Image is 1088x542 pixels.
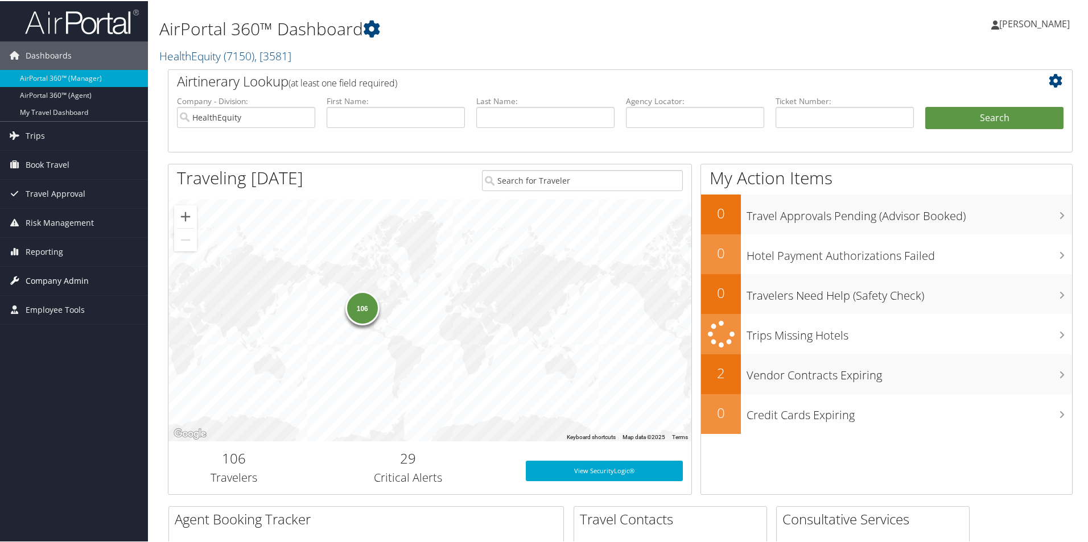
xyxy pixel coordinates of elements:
[526,460,683,480] a: View SecurityLogic®
[925,106,1064,129] button: Search
[26,295,85,323] span: Employee Tools
[26,266,89,294] span: Company Admin
[747,400,1072,422] h3: Credit Cards Expiring
[747,201,1072,223] h3: Travel Approvals Pending (Advisor Booked)
[580,508,766,528] h2: Travel Contacts
[701,353,1072,393] a: 2Vendor Contracts Expiring
[177,71,988,90] h2: Airtinerary Lookup
[747,241,1072,263] h3: Hotel Payment Authorizations Failed
[289,76,397,88] span: (at least one field required)
[701,273,1072,313] a: 0Travelers Need Help (Safety Check)
[26,237,63,265] span: Reporting
[701,193,1072,233] a: 0Travel Approvals Pending (Advisor Booked)
[26,179,85,207] span: Travel Approval
[26,121,45,149] span: Trips
[701,202,741,222] h2: 0
[701,282,741,301] h2: 0
[308,469,509,485] h3: Critical Alerts
[999,16,1070,29] span: [PERSON_NAME]
[701,393,1072,433] a: 0Credit Cards Expiring
[747,281,1072,303] h3: Travelers Need Help (Safety Check)
[991,6,1081,40] a: [PERSON_NAME]
[776,94,914,106] label: Ticket Number:
[26,40,72,69] span: Dashboards
[25,7,139,34] img: airportal-logo.png
[175,508,563,528] h2: Agent Booking Tracker
[567,432,616,440] button: Keyboard shortcuts
[171,425,209,440] img: Google
[26,208,94,236] span: Risk Management
[623,433,665,439] span: Map data ©2025
[701,402,741,421] h2: 0
[26,150,69,178] span: Book Travel
[171,425,209,440] a: Open this area in Google Maps (opens a new window)
[174,227,197,250] button: Zoom out
[782,508,969,528] h2: Consultative Services
[345,290,379,324] div: 106
[224,47,254,63] span: ( 7150 )
[308,448,509,467] h2: 29
[177,448,291,467] h2: 106
[254,47,291,63] span: , [ 3581 ]
[747,361,1072,382] h3: Vendor Contracts Expiring
[482,169,683,190] input: Search for Traveler
[476,94,615,106] label: Last Name:
[701,313,1072,353] a: Trips Missing Hotels
[626,94,764,106] label: Agency Locator:
[177,165,303,189] h1: Traveling [DATE]
[174,204,197,227] button: Zoom in
[177,94,315,106] label: Company - Division:
[701,165,1072,189] h1: My Action Items
[159,47,291,63] a: HealthEquity
[701,233,1072,273] a: 0Hotel Payment Authorizations Failed
[701,242,741,262] h2: 0
[701,362,741,382] h2: 2
[747,321,1072,342] h3: Trips Missing Hotels
[159,16,774,40] h1: AirPortal 360™ Dashboard
[672,433,688,439] a: Terms (opens in new tab)
[177,469,291,485] h3: Travelers
[327,94,465,106] label: First Name:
